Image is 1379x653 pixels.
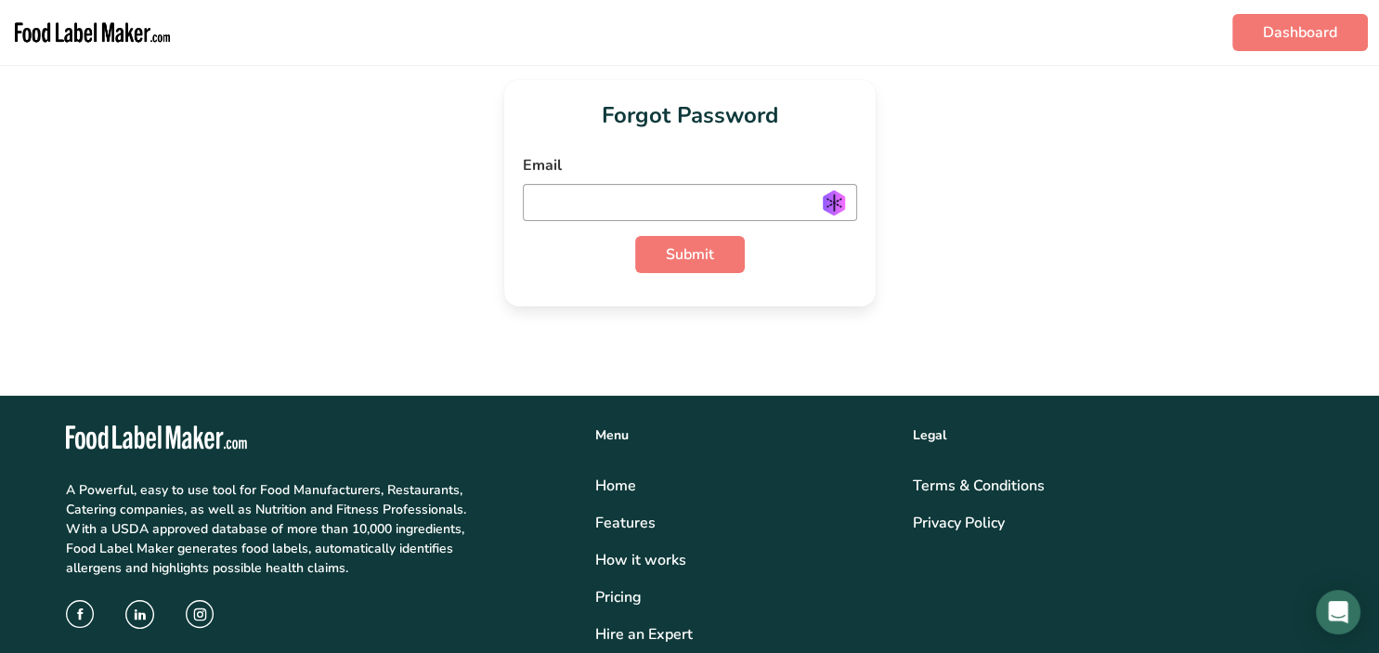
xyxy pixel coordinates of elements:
[1316,590,1360,634] div: Open Intercom Messenger
[595,586,891,608] a: Pricing
[595,512,891,534] a: Features
[635,236,745,273] button: Submit
[595,623,891,646] a: Hire an Expert
[1232,14,1368,51] a: Dashboard
[666,243,714,266] span: Submit
[523,154,857,176] label: Email
[595,549,891,571] div: How it works
[913,475,1314,497] a: Terms & Conditions
[11,7,174,58] img: Food Label Maker
[913,512,1314,534] a: Privacy Policy
[523,98,857,132] h1: Forgot Password
[66,480,472,578] p: A Powerful, easy to use tool for Food Manufacturers, Restaurants, Catering companies, as well as ...
[913,425,1314,445] div: Legal
[595,425,891,445] div: Menu
[595,475,891,497] a: Home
